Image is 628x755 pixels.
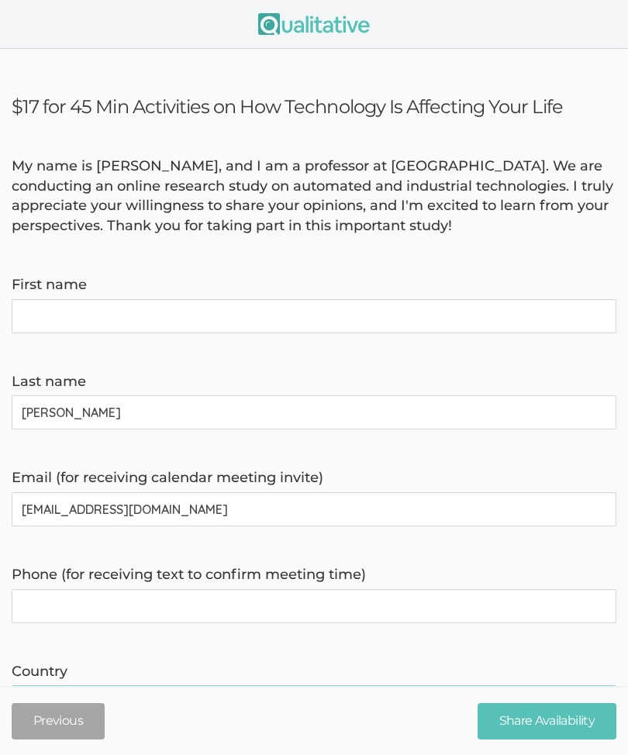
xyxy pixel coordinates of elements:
label: First name [12,275,616,295]
img: Qualitative [258,13,370,35]
label: Country [12,662,616,682]
label: Email (for receiving calendar meeting invite) [12,468,616,488]
label: Last name [12,372,616,392]
input: Share Availability [478,703,616,739]
button: Previous [12,703,105,739]
h3: $17 for 45 Min Activities on How Technology Is Affecting Your Life [12,95,616,118]
label: Phone (for receiving text to confirm meeting time) [12,565,616,585]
